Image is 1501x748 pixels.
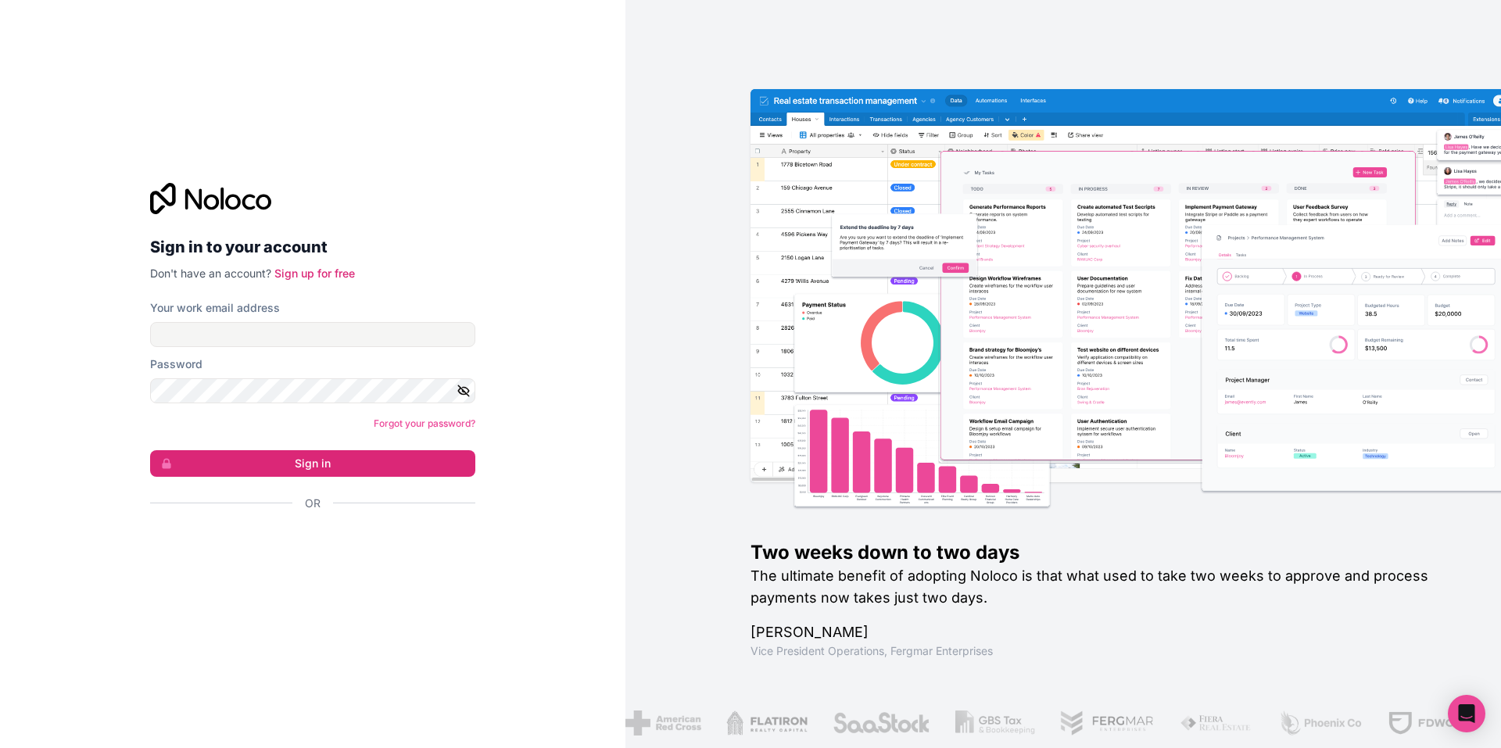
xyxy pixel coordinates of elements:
[1448,695,1485,732] div: Open Intercom Messenger
[374,417,475,429] a: Forgot your password?
[750,621,1451,643] h1: [PERSON_NAME]
[750,540,1451,565] h1: Two weeks down to two days
[150,267,271,280] span: Don't have an account?
[150,300,280,316] label: Your work email address
[750,643,1451,659] h1: Vice President Operations , Fergmar Enterprises
[150,378,475,403] input: Password
[833,710,931,735] img: /assets/saastock-C6Zbiodz.png
[726,710,808,735] img: /assets/flatiron-C8eUkumj.png
[274,267,355,280] a: Sign up for free
[750,565,1451,609] h2: The ultimate benefit of adopting Noloco is that what used to take two weeks to approve and proces...
[1060,710,1155,735] img: /assets/fergmar-CudnrXN5.png
[305,496,321,511] span: Or
[150,322,475,347] input: Email address
[955,710,1035,735] img: /assets/gbstax-C-GtDUiK.png
[150,233,475,261] h2: Sign in to your account
[1278,710,1363,735] img: /assets/phoenix-BREaitsQ.png
[142,528,471,563] iframe: Sign in with Google Button
[150,356,202,372] label: Password
[150,450,475,477] button: Sign in
[1180,710,1253,735] img: /assets/fiera-fwj2N5v4.png
[625,710,701,735] img: /assets/american-red-cross-BAupjrZR.png
[1388,710,1479,735] img: /assets/fdworks-Bi04fVtw.png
